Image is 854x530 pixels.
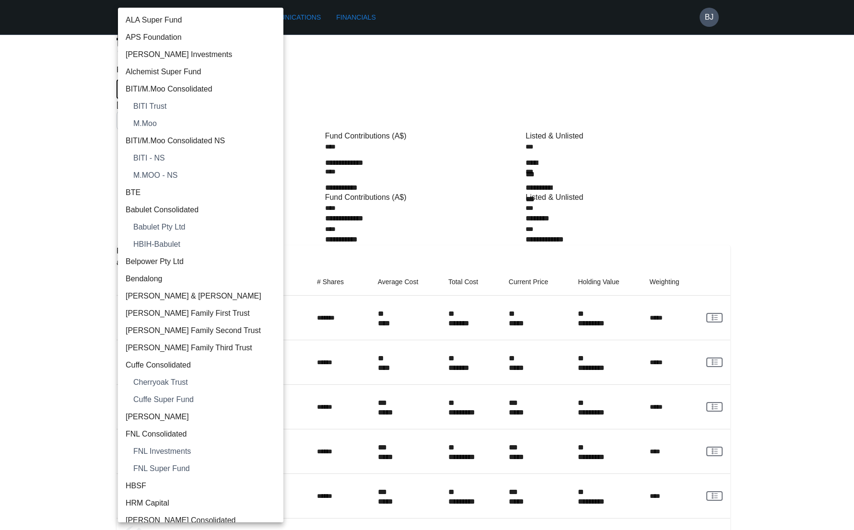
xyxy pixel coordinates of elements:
[126,14,276,26] span: ALA Super Fund
[126,49,276,60] span: [PERSON_NAME] Investments
[126,135,276,147] span: BITI/M.Moo Consolidated NS
[126,66,276,78] span: Alchemist Super Fund
[126,308,276,319] span: [PERSON_NAME] Family First Trust
[126,290,276,302] span: [PERSON_NAME] & [PERSON_NAME]
[126,204,276,216] span: Babulet Consolidated
[126,187,276,198] span: BTE
[133,377,276,388] span: Cherryoak Trust
[133,394,276,405] span: Cuffe Super Fund
[126,428,276,440] span: FNL Consolidated
[126,411,276,423] span: [PERSON_NAME]
[133,221,276,233] span: Babulet Pty Ltd
[126,273,276,285] span: Bendalong
[126,83,276,95] span: BITI/M.Moo Consolidated
[126,256,276,267] span: Belpower Pty Ltd
[126,342,276,354] span: [PERSON_NAME] Family Third Trust
[126,497,276,509] span: HRM Capital
[133,239,276,250] span: HBIH-Babulet
[133,118,276,129] span: M.Moo
[133,170,276,181] span: M.MOO - NS
[126,515,276,526] span: [PERSON_NAME] Consolidated
[133,101,276,112] span: BITI Trust
[133,446,276,457] span: FNL Investments
[133,463,276,474] span: FNL Super Fund
[126,359,276,371] span: Cuffe Consolidated
[126,325,276,336] span: [PERSON_NAME] Family Second Trust
[126,32,276,43] span: APS Foundation
[126,480,276,492] span: HBSF
[133,152,276,164] span: BITI - NS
